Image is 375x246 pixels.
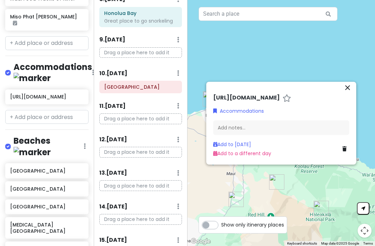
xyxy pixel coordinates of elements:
[104,18,177,24] div: Great place to go snorkeling
[10,222,83,234] h6: [MEDICAL_DATA][GEOGRAPHIC_DATA]
[14,147,51,158] img: marker
[213,150,271,157] a: Add to a different day
[266,172,287,192] div: Haleakalā National Park Summit District Entrance Station
[200,88,221,109] div: Kaulahao Beach
[221,221,284,229] span: Show only itinerary places
[5,36,89,50] input: + Add place or address
[343,83,352,94] button: Close
[5,110,89,124] input: + Add place or address
[14,73,51,84] img: marker
[99,237,127,244] h6: 15 . [DATE]
[321,241,359,245] span: Map data ©2025 Google
[311,198,332,219] div: Haleakalā National Park
[99,214,182,225] p: Drag a place here to add it
[99,70,127,77] h6: 10 . [DATE]
[99,36,125,43] h6: 9 . [DATE]
[10,14,83,26] h6: Miso Phat [PERSON_NAME]
[226,189,247,210] div: O'o Farm
[283,94,291,103] a: Star place
[99,136,127,143] h6: 12 . [DATE]
[99,203,127,211] h6: 14 . [DATE]
[99,169,127,177] h6: 13 . [DATE]
[342,145,349,153] a: Delete place
[10,94,83,100] h6: [URL][DOMAIN_NAME]
[14,62,92,84] h4: Accommodations
[363,241,373,245] a: Terms (opens in new tab)
[104,84,177,90] h6: ʻĪao Valley State Monument
[10,168,83,174] h6: [GEOGRAPHIC_DATA]
[13,21,17,25] i: Added to itinerary
[287,241,317,246] button: Keyboard shortcuts
[14,135,84,158] h4: Beaches
[343,83,352,92] i: close
[99,113,182,124] p: Drag a place here to add it
[213,141,251,148] a: Add to [DATE]
[213,120,349,135] div: Add notes...
[10,186,83,192] h6: [GEOGRAPHIC_DATA]
[358,224,372,238] button: Map camera controls
[189,237,212,246] img: Google
[213,107,264,115] a: Accommodations
[189,237,212,246] a: Open this area in Google Maps (opens a new window)
[213,94,280,102] h6: [URL][DOMAIN_NAME]
[99,103,126,110] h6: 11 . [DATE]
[99,147,182,158] p: Drag a place here to add it
[99,47,182,58] p: Drag a place here to add it
[104,10,177,16] h6: Honolua Bay
[10,204,83,210] h6: [GEOGRAPHIC_DATA]
[99,180,182,191] p: Drag a place here to add it
[199,7,337,21] input: Search a place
